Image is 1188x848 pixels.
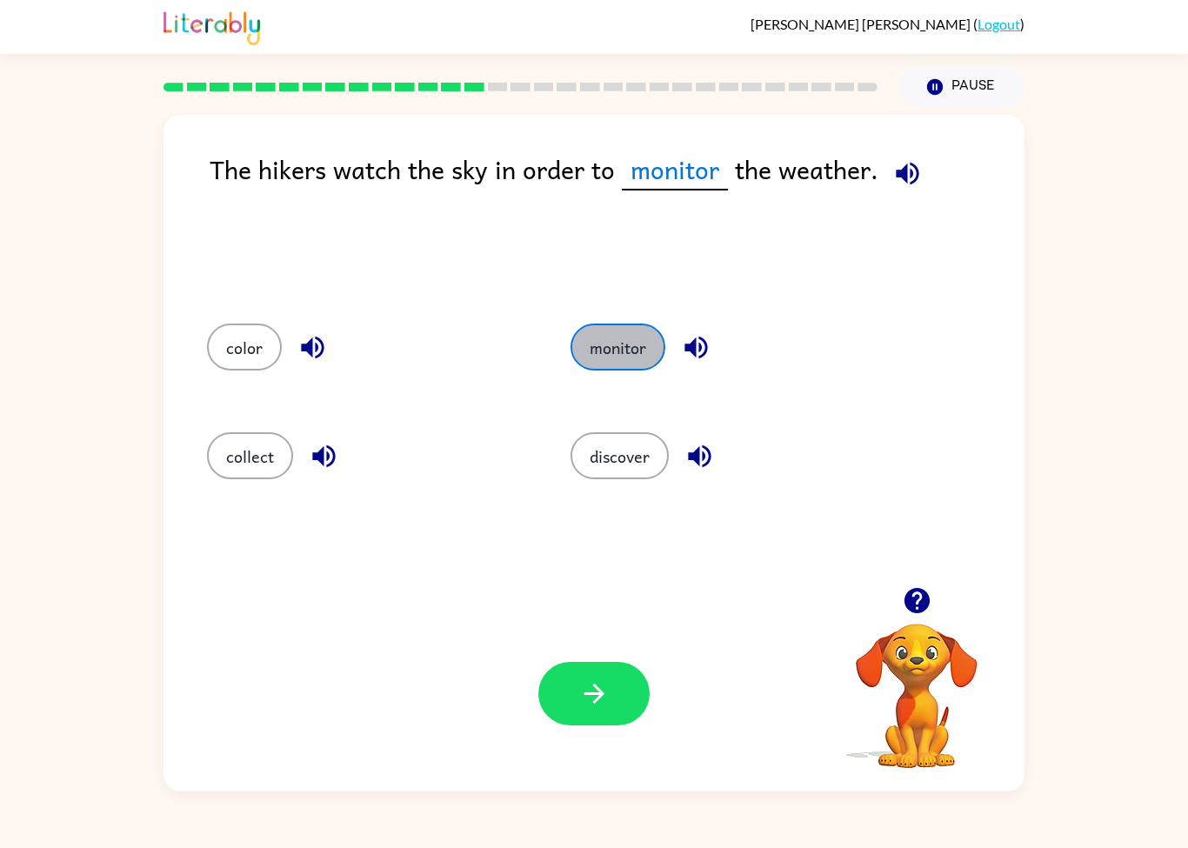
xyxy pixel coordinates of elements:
[622,150,728,190] span: monitor
[751,16,973,32] span: [PERSON_NAME] [PERSON_NAME]
[207,324,282,371] button: color
[571,432,669,479] button: discover
[164,7,260,45] img: Literably
[898,67,1024,107] button: Pause
[571,324,665,371] button: monitor
[978,16,1020,32] a: Logout
[830,597,1004,771] video: Your browser must support playing .mp4 files to use Literably. Please try using another browser.
[207,432,293,479] button: collect
[751,16,1024,32] div: ( )
[210,150,1024,289] div: The hikers watch the sky in order to the weather.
